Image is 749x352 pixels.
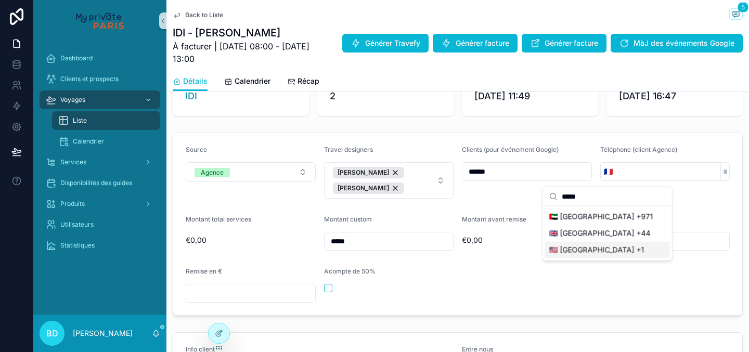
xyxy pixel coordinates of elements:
span: Montant custom [324,215,372,223]
span: BD [46,327,58,340]
span: Utilisateurs [60,220,94,229]
a: Calendrier [52,132,160,151]
span: Back to Liste [185,11,223,19]
span: Produits [60,200,85,208]
button: Générer Travefy [342,34,429,53]
p: [PERSON_NAME] [73,328,133,338]
button: Générer facture [522,34,606,53]
button: Unselect 122 [333,167,404,178]
button: Select Button [601,162,616,181]
span: Détails [183,76,208,86]
div: scrollable content [33,42,166,268]
a: Récap [287,72,319,93]
a: Utilisateurs [40,215,160,234]
button: 5 [729,8,743,21]
a: Liste [52,111,160,130]
div: Agence [201,168,224,177]
span: €0,00 [186,235,316,245]
button: Select Button [186,162,316,182]
a: Clients et prospects [40,70,160,88]
span: Source [186,146,207,153]
span: Calendrier [235,76,270,86]
span: Montant total services [186,215,251,223]
button: Unselect 2 [333,182,404,194]
a: Statistiques [40,236,160,255]
span: Voyages [60,96,85,104]
span: Remise en € [186,267,222,275]
span: [PERSON_NAME] [338,168,389,177]
div: 🇺🇸 [GEOGRAPHIC_DATA] +1 [545,242,670,258]
span: [DATE] 16:47 [619,89,730,103]
img: App logo [76,12,123,29]
span: Statistiques [60,241,95,250]
span: €0,00 [462,235,592,245]
span: Services [60,158,86,166]
a: Détails [173,72,208,92]
span: Clients et prospects [60,75,119,83]
span: Travel designers [324,146,373,153]
span: Acompte de 50% [324,267,376,275]
div: Suggestions [543,206,672,260]
a: IDI [185,89,197,103]
span: Clients (pour événement Google) [462,146,559,153]
span: 2 [330,89,441,103]
span: Générer Travefy [365,38,420,48]
a: Disponibilités des guides [40,174,160,192]
span: Dashboard [60,54,93,62]
span: Liste [73,116,87,125]
button: Select Button [324,162,454,199]
a: Dashboard [40,49,160,68]
span: Récap [298,76,319,86]
span: Générer facture [545,38,598,48]
span: À facturer | [DATE] 08:00 - [DATE] 13:00 [173,40,333,65]
span: 🇫🇷 [604,166,613,177]
span: Disponibilités des guides [60,179,132,187]
span: Téléphone (client Agence) [600,146,677,153]
span: 5 [738,2,748,12]
span: [DATE] 11:49 [474,89,586,103]
a: Back to Liste [173,11,223,19]
span: MàJ des événements Google [634,38,734,48]
div: 🇦🇪 [GEOGRAPHIC_DATA] +971 [545,208,670,225]
h1: IDI - [PERSON_NAME] [173,25,333,40]
a: Produits [40,194,160,213]
span: [PERSON_NAME] [338,184,389,192]
div: 🇬🇧 [GEOGRAPHIC_DATA] +44 [545,225,670,242]
button: MàJ des événements Google [611,34,743,53]
span: Générer facture [456,38,509,48]
span: Montant avant remise [462,215,526,223]
button: Générer facture [433,34,518,53]
a: Services [40,153,160,172]
a: Voyages [40,90,160,109]
span: Calendrier [73,137,104,146]
a: Calendrier [224,72,270,93]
